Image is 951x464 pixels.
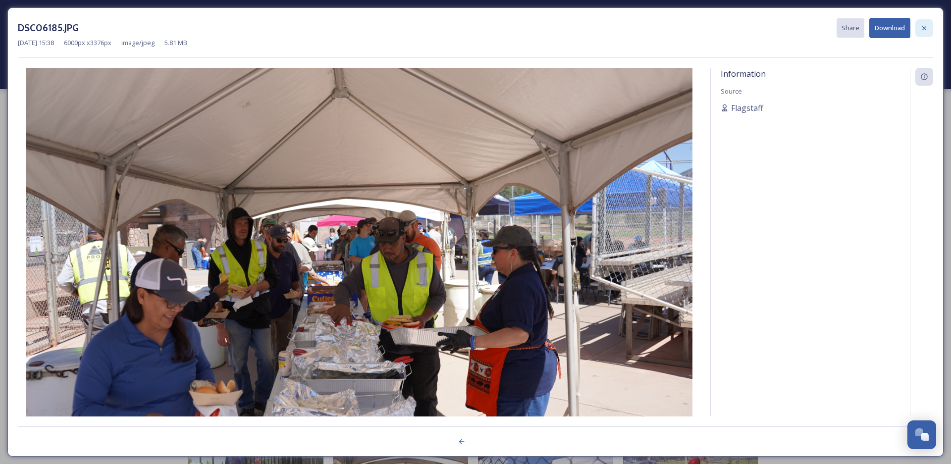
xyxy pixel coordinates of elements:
img: DSC06185.JPG [18,68,700,443]
h3: DSC06185.JPG [18,21,79,35]
span: Flagstaff [731,102,763,114]
button: Download [869,18,910,38]
span: 5.81 MB [164,38,187,48]
span: 6000 px x 3376 px [64,38,111,48]
span: Information [721,68,766,79]
span: image/jpeg [121,38,155,48]
button: Share [837,18,864,38]
button: Open Chat [907,420,936,449]
span: Source [721,87,742,96]
span: [DATE] 15:38 [18,38,54,48]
